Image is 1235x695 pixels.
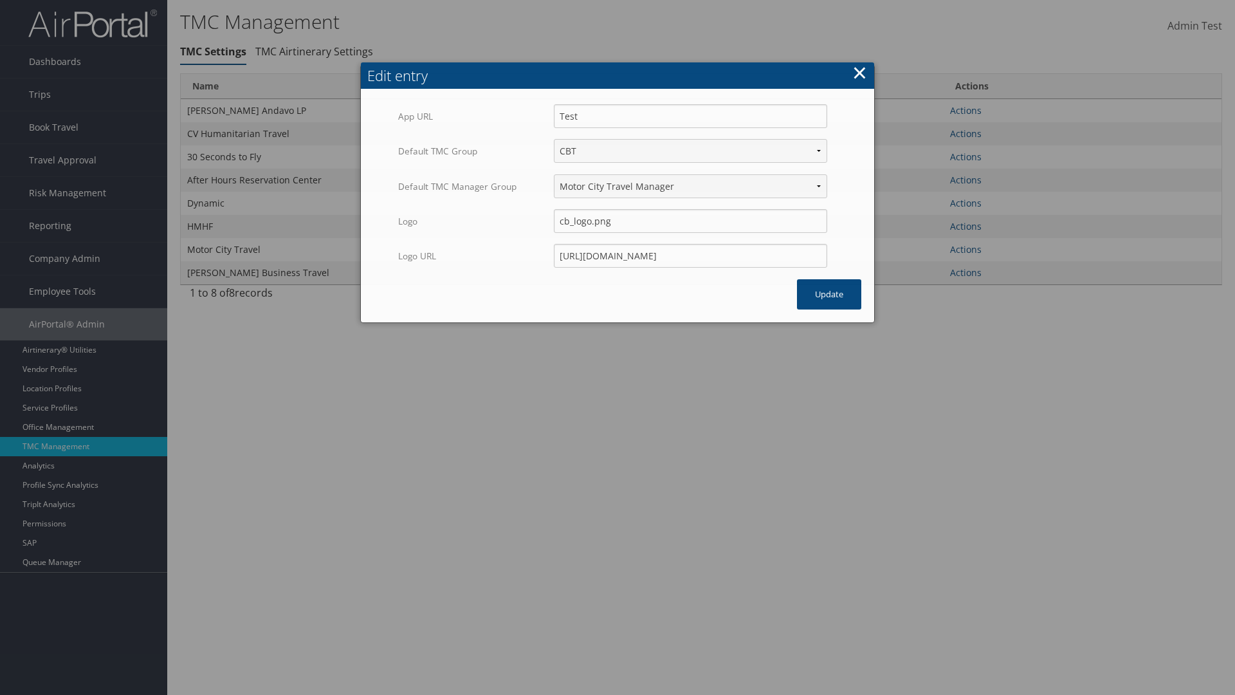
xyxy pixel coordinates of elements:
button: × [852,60,867,86]
label: Default TMC Manager Group [398,174,544,199]
div: Edit entry [367,66,874,86]
label: App URL [398,104,544,129]
label: Logo [398,209,544,234]
button: Update [797,279,861,310]
label: Default TMC Group [398,139,544,163]
label: Logo URL [398,244,544,268]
